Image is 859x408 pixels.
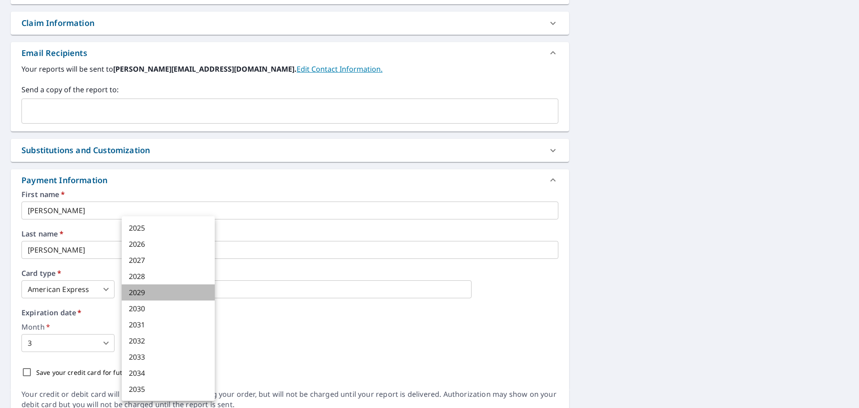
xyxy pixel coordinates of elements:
[122,268,215,284] li: 2028
[122,381,215,397] li: 2035
[122,301,215,317] li: 2030
[122,349,215,365] li: 2033
[122,284,215,301] li: 2029
[122,317,215,333] li: 2031
[122,333,215,349] li: 2032
[122,252,215,268] li: 2027
[122,236,215,252] li: 2026
[122,220,215,236] li: 2025
[122,365,215,381] li: 2034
